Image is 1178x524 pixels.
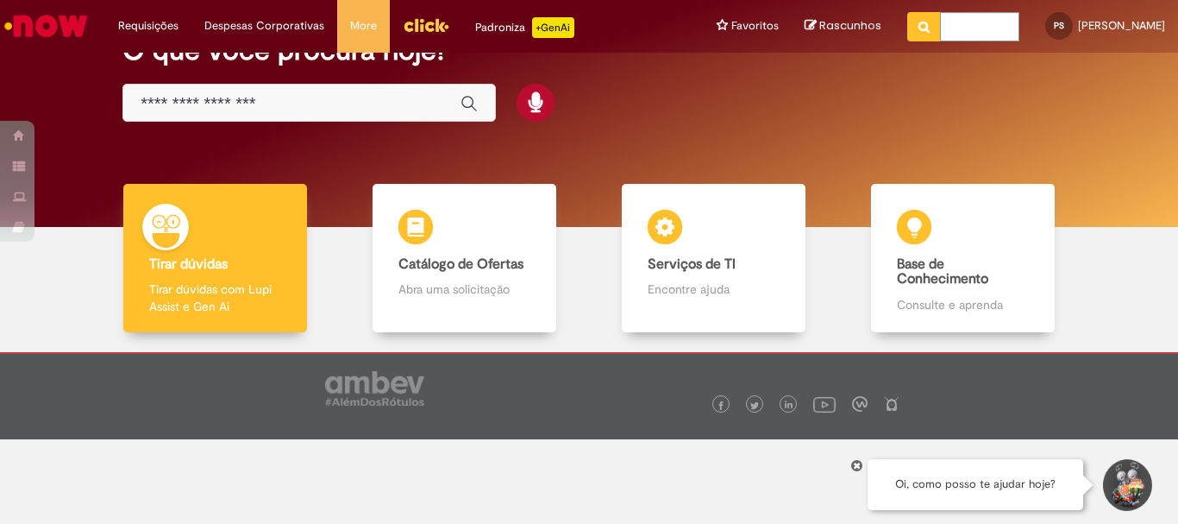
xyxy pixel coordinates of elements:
b: Catálogo de Ofertas [398,256,523,273]
span: More [350,17,377,35]
a: Tirar dúvidas Tirar dúvidas com Lupi Assist e Gen Ai [91,184,340,333]
span: [PERSON_NAME] [1078,18,1165,33]
a: Catálogo de Ofertas Abra uma solicitação [340,184,589,333]
p: +GenAi [532,17,574,38]
div: Padroniza [475,17,574,38]
img: logo_footer_workplace.png [852,396,868,412]
img: logo_footer_facebook.png [717,401,725,410]
img: logo_footer_naosei.png [884,396,899,412]
a: Base de Conhecimento Consulte e aprenda [838,184,1087,333]
img: logo_footer_linkedin.png [785,401,793,411]
span: Despesas Corporativas [204,17,324,35]
span: Rascunhos [819,17,881,34]
p: Abra uma solicitação [398,281,529,298]
b: Serviços de TI [648,256,736,273]
a: Rascunhos [805,18,881,35]
span: PS [1054,20,1064,31]
img: logo_footer_youtube.png [813,393,836,415]
div: Oi, como posso te ajudar hoje? [868,459,1083,510]
img: click_logo_yellow_360x200.png [403,12,449,38]
p: Consulte e aprenda [897,296,1028,313]
b: Tirar dúvidas [149,256,228,273]
img: ServiceNow [2,9,91,43]
span: Favoritos [731,17,779,35]
button: Iniciar Conversa de Suporte [1100,459,1152,511]
p: Tirar dúvidas com Lupi Assist e Gen Ai [149,281,280,315]
img: logo_footer_ambev_rotulo_gray.png [325,371,424,406]
button: Pesquisar [907,12,941,41]
img: logo_footer_twitter.png [750,401,759,410]
p: Encontre ajuda [648,281,779,298]
span: Requisições [118,17,179,35]
a: Serviços de TI Encontre ajuda [589,184,838,333]
h2: O que você procura hoje? [122,35,1056,66]
b: Base de Conhecimento [897,256,988,288]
